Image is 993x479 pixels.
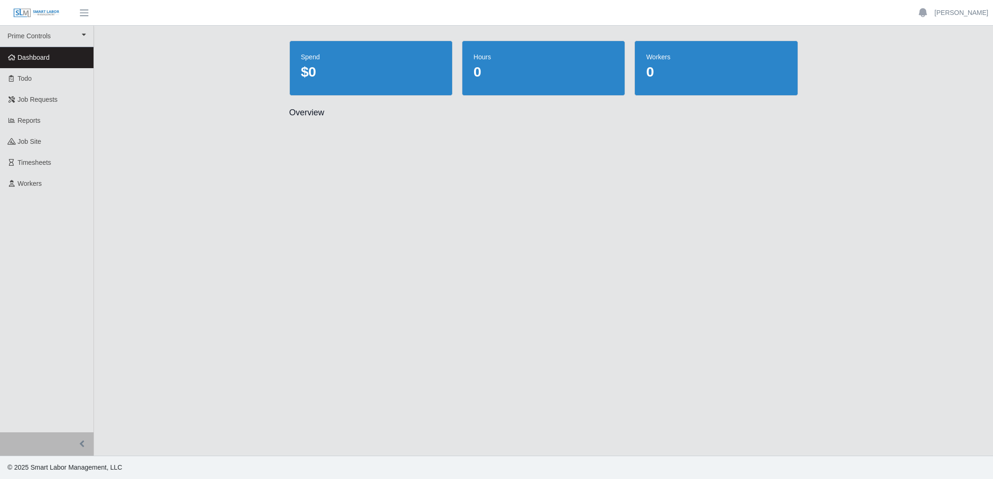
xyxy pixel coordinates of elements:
[935,8,988,18] a: [PERSON_NAME]
[301,52,441,62] dt: spend
[18,159,51,166] span: Timesheets
[18,180,42,187] span: Workers
[13,8,60,18] img: SLM Logo
[474,52,613,62] dt: hours
[18,96,58,103] span: Job Requests
[289,107,798,118] h2: Overview
[646,63,786,80] dd: 0
[18,54,50,61] span: Dashboard
[301,63,441,80] dd: $0
[18,75,32,82] span: Todo
[646,52,786,62] dt: workers
[474,63,613,80] dd: 0
[18,138,42,145] span: job site
[18,117,41,124] span: Reports
[7,464,122,471] span: © 2025 Smart Labor Management, LLC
